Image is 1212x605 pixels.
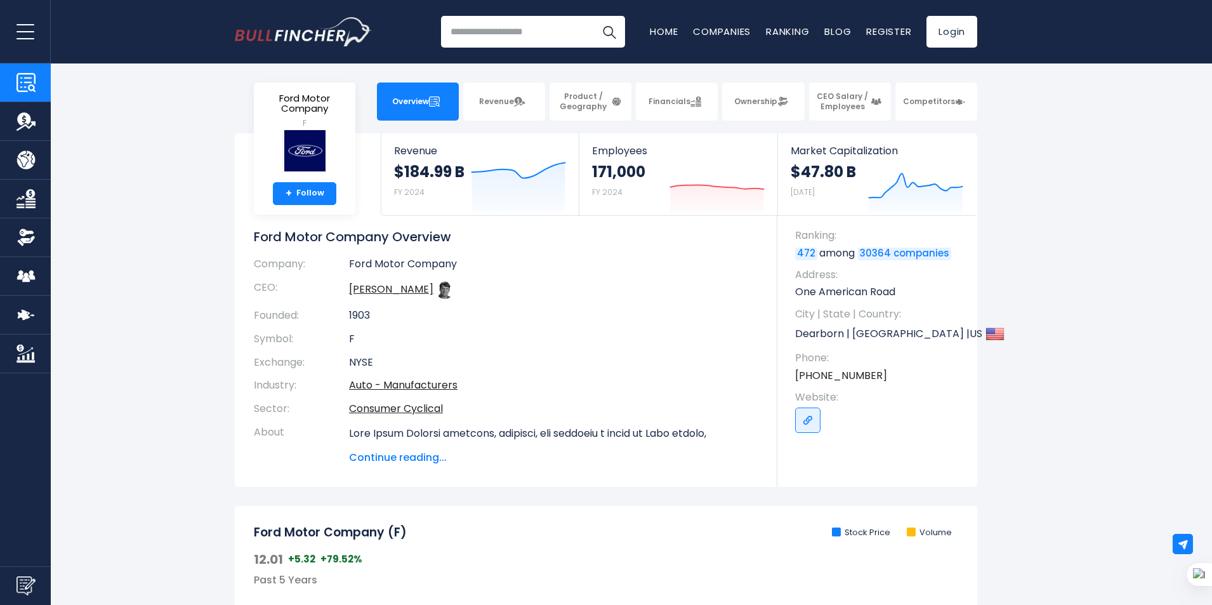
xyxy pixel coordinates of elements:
img: Ownership [16,228,36,247]
span: Past 5 Years [254,573,317,587]
span: Address: [795,268,965,282]
strong: 171,000 [592,162,645,182]
a: Overview [377,83,459,121]
a: Revenue [463,83,545,121]
a: Login [926,16,977,48]
span: Product / Geography [555,91,611,111]
small: F [264,117,345,129]
span: Website: [795,390,965,404]
a: Product / Geography [550,83,631,121]
img: Bullfincher logo [235,17,372,46]
a: Ownership [722,83,804,121]
a: ceo [349,282,433,296]
a: Auto - Manufacturers [349,378,458,392]
span: Phone: [795,351,965,365]
small: FY 2024 [592,187,622,197]
a: Employees 171,000 FY 2024 [579,133,777,215]
p: Dearborn | [GEOGRAPHIC_DATA] | US [795,324,965,343]
strong: + [286,188,292,199]
a: Market Capitalization $47.80 B [DATE] [778,133,976,215]
span: Overview [392,96,429,107]
td: NYSE [349,351,758,375]
strong: $184.99 B [394,162,464,182]
a: Go to homepage [235,17,371,46]
span: 12.01 [254,551,283,568]
a: 30364 companies [858,248,951,260]
a: 472 [795,248,817,260]
td: 1903 [349,304,758,328]
h1: Ford Motor Company Overview [254,229,758,245]
li: Volume [907,528,952,538]
span: Continue reading... [349,450,758,465]
span: Ranking: [795,229,965,243]
span: Ownership [734,96,777,107]
strong: $47.80 B [791,162,856,182]
span: CEO Salary / Employees [815,91,871,111]
p: One American Road [795,285,965,299]
th: CEO: [254,276,349,304]
a: Revenue $184.99 B FY 2024 [381,133,579,215]
th: About [254,421,349,465]
th: Symbol: [254,328,349,351]
th: Sector: [254,397,349,421]
small: [DATE] [791,187,815,197]
button: Search [593,16,625,48]
span: +79.52% [320,553,362,566]
span: Employees [592,145,764,157]
span: Revenue [479,96,514,107]
a: +Follow [273,182,336,205]
small: FY 2024 [394,187,425,197]
li: Stock Price [832,528,890,538]
a: Consumer Cyclical [349,401,443,416]
a: [PHONE_NUMBER] [795,369,887,383]
h2: Ford Motor Company (F) [254,525,407,541]
a: Ford Motor Company F [263,93,346,182]
th: Founded: [254,304,349,328]
p: among [795,246,965,260]
span: Revenue [394,145,566,157]
a: Ranking [766,25,809,38]
a: Register [866,25,911,38]
span: Financials [649,96,690,107]
th: Industry: [254,374,349,397]
img: F logo [282,130,327,172]
span: Competitors [903,96,955,107]
span: +5.32 [288,553,315,566]
td: Ford Motor Company [349,258,758,276]
th: Company: [254,258,349,276]
a: Companies [693,25,751,38]
th: Exchange: [254,351,349,375]
a: Financials [636,83,718,121]
a: CEO Salary / Employees [809,83,891,121]
a: Competitors [895,83,977,121]
img: james-d-farley-jr.jpg [436,281,454,299]
span: Market Capitalization [791,145,963,157]
a: Blog [824,25,851,38]
span: City | State | Country: [795,307,965,321]
a: Home [650,25,678,38]
a: Go to link [795,408,820,433]
td: F [349,328,758,351]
